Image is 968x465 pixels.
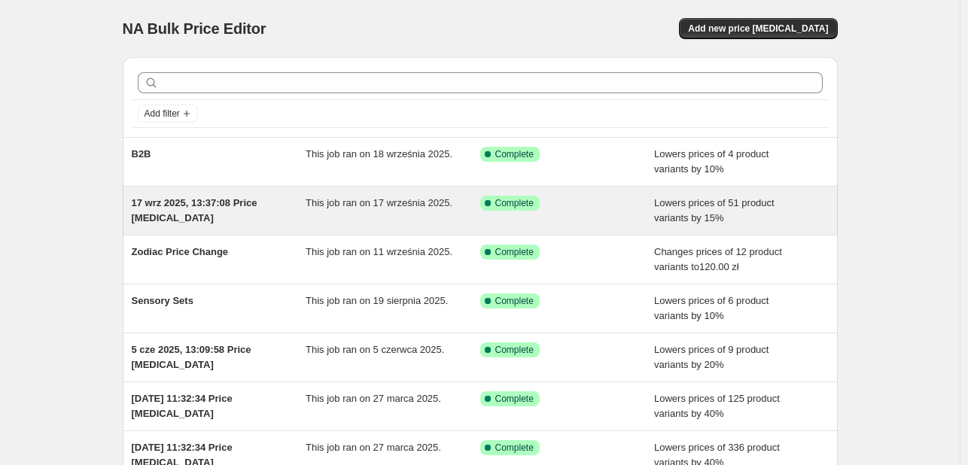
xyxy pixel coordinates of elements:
[495,246,534,258] span: Complete
[306,393,441,404] span: This job ran on 27 marca 2025.
[654,246,782,272] span: Changes prices of 12 product variants to
[306,197,452,208] span: This job ran on 17 września 2025.
[495,442,534,454] span: Complete
[306,295,448,306] span: This job ran on 19 sierpnia 2025.
[654,295,769,321] span: Lowers prices of 6 product variants by 10%
[495,393,534,405] span: Complete
[306,246,452,257] span: This job ran on 11 września 2025.
[138,105,198,123] button: Add filter
[495,344,534,356] span: Complete
[132,344,251,370] span: 5 cze 2025, 13:09:58 Price [MEDICAL_DATA]
[306,148,452,160] span: This job ran on 18 września 2025.
[123,20,266,37] span: NA Bulk Price Editor
[688,23,828,35] span: Add new price [MEDICAL_DATA]
[306,442,441,453] span: This job ran on 27 marca 2025.
[145,108,180,120] span: Add filter
[679,18,837,39] button: Add new price [MEDICAL_DATA]
[495,197,534,209] span: Complete
[654,148,769,175] span: Lowers prices of 4 product variants by 10%
[132,148,151,160] span: B2B
[306,344,444,355] span: This job ran on 5 czerwca 2025.
[132,197,257,223] span: 17 wrz 2025, 13:37:08 Price [MEDICAL_DATA]
[654,344,769,370] span: Lowers prices of 9 product variants by 20%
[654,393,780,419] span: Lowers prices of 125 product variants by 40%
[132,295,193,306] span: Sensory Sets
[495,295,534,307] span: Complete
[495,148,534,160] span: Complete
[132,246,229,257] span: Zodiac Price Change
[699,261,739,272] span: 120.00 zł
[132,393,233,419] span: [DATE] 11:32:34 Price [MEDICAL_DATA]
[654,197,775,223] span: Lowers prices of 51 product variants by 15%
